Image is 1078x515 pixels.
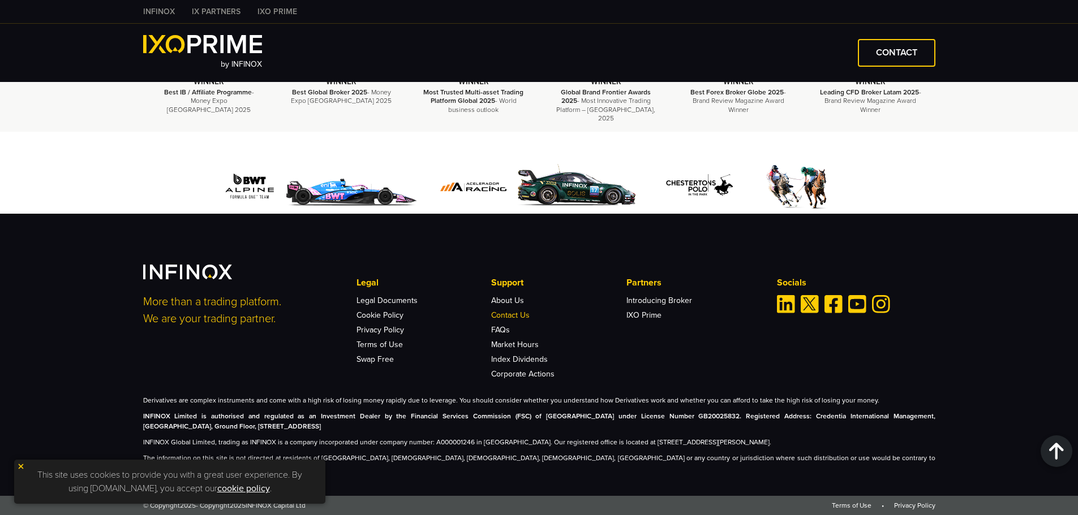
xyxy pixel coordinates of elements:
a: Twitter [801,295,819,313]
a: Instagram [872,295,890,313]
strong: WINNER [591,77,621,86]
a: cookie policy [217,483,270,494]
strong: WINNER [723,77,754,86]
a: Market Hours [491,340,539,349]
p: The information on this site is not directed at residents of [GEOGRAPHIC_DATA], [DEMOGRAPHIC_DATA... [143,453,935,473]
strong: Best Forex Broker Globe 2025 [690,88,784,96]
a: IXO PRIME [249,6,306,18]
a: by INFINOX [143,35,263,71]
p: Support [491,276,626,289]
p: - Most Innovative Trading Platform – [GEOGRAPHIC_DATA], 2025 [554,88,658,123]
p: Socials [777,276,935,289]
strong: Best Global Broker 2025 [292,88,367,96]
a: Corporate Actions [491,369,555,379]
strong: WINNER [326,77,357,86]
p: Partners [626,276,761,289]
p: Legal [357,276,491,289]
p: - Money Expo [GEOGRAPHIC_DATA] 2025 [157,88,261,114]
a: Terms of Use [832,501,871,509]
span: © Copyright - Copyright INFINOX Capital Ltd [143,500,306,510]
a: Youtube [848,295,866,313]
span: • [873,501,892,509]
p: INFINOX Global Limited, trading as INFINOX is a company incorporated under company number: A00000... [143,437,935,447]
strong: Most Trusted Multi-asset Trading Platform Global 2025 [423,88,523,105]
a: IXO Prime [626,310,662,320]
strong: WINNER [855,77,886,86]
p: - Brand Review Magazine Award Winner [818,88,922,114]
p: More than a trading platform. We are your trading partner. [143,293,341,327]
a: Contact Us [491,310,530,320]
a: Privacy Policy [894,501,935,509]
a: FAQs [491,325,510,335]
span: 2025 [230,501,246,509]
a: INFINOX [135,6,183,18]
a: CONTACT [858,39,935,67]
a: Introducing Broker [626,296,692,305]
img: yellow close icon [17,462,25,470]
p: Derivatives are complex instruments and come with a high risk of losing money rapidly due to leve... [143,395,935,405]
strong: Best IB / Affiliate Programme [164,88,252,96]
p: - Money Expo [GEOGRAPHIC_DATA] 2025 [289,88,393,105]
strong: WINNER [194,77,224,86]
span: 2025 [180,501,196,509]
a: About Us [491,296,524,305]
p: - Brand Review Magazine Award Winner [686,88,791,114]
a: Terms of Use [357,340,403,349]
strong: Global Brand Frontier Awards 2025 [561,88,651,105]
a: Linkedin [777,295,795,313]
a: Legal Documents [357,296,418,305]
a: IX PARTNERS [183,6,249,18]
p: - World business outlook [422,88,526,114]
strong: WINNER [458,77,489,86]
a: Index Dividends [491,354,548,364]
a: Facebook [824,295,843,313]
span: by INFINOX [221,59,262,69]
strong: Leading CFD Broker Latam 2025 [820,88,919,96]
p: This site uses cookies to provide you with a great user experience. By using [DOMAIN_NAME], you a... [20,465,320,498]
a: Swap Free [357,354,394,364]
a: Cookie Policy [357,310,403,320]
a: Privacy Policy [357,325,404,335]
strong: INFINOX Limited is authorised and regulated as an Investment Dealer by the Financial Services Com... [143,412,935,430]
